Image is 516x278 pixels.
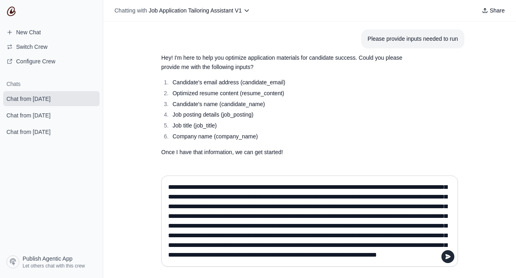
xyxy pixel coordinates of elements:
[6,6,16,16] img: CrewAI Logo
[6,95,50,103] span: Chat from [DATE]
[490,6,505,15] span: Share
[170,89,419,98] li: Optimized resume content (resume_content)
[170,78,419,87] li: Candidate's email address (candidate_email)
[23,255,73,263] span: Publish Agentic App
[16,43,48,51] span: Switch Crew
[3,124,100,139] a: Chat from [DATE]
[3,26,100,39] a: New Chat
[161,148,419,157] p: Once I have that information, we can get started!
[3,55,100,68] a: Configure Crew
[155,48,426,162] section: Response
[111,5,253,16] button: Chatting with Job Application Tailoring Assistant V1
[170,100,419,109] li: Candidate's name (candidate_name)
[479,5,508,16] button: Share
[3,40,100,53] button: Switch Crew
[361,29,464,48] section: User message
[3,252,100,272] a: Publish Agentic App Let others chat with this crew
[161,53,419,72] p: Hey! I'm here to help you optimize application materials for candidate success. Could you please ...
[170,121,419,130] li: Job title (job_title)
[6,111,50,119] span: Chat from [DATE]
[16,28,41,36] span: New Chat
[3,108,100,123] a: Chat from [DATE]
[170,110,419,119] li: Job posting details (job_posting)
[149,7,242,14] span: Job Application Tailoring Assistant V1
[368,34,458,44] div: Please provide inputs needed to run
[23,263,85,269] span: Let others chat with this crew
[3,91,100,106] a: Chat from [DATE]
[114,6,147,15] span: Chatting with
[16,57,55,65] span: Configure Crew
[170,132,419,141] li: Company name (company_name)
[6,128,50,136] span: Chat from [DATE]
